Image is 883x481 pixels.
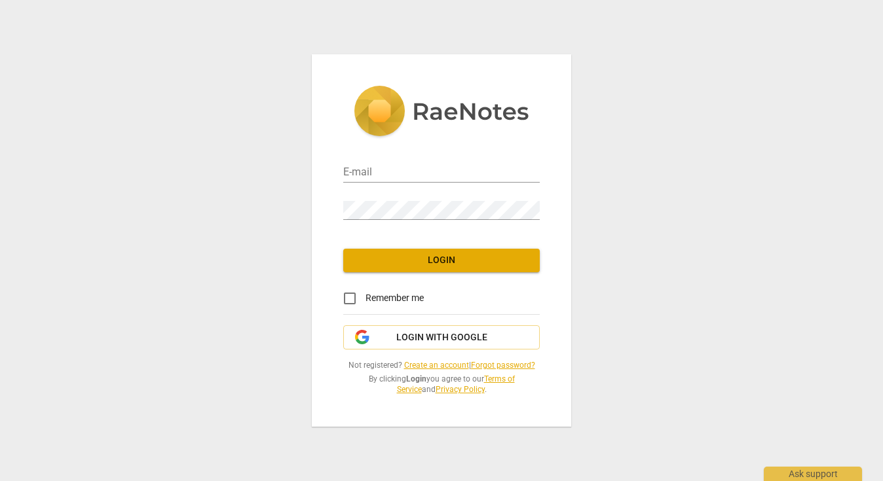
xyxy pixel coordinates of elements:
[396,331,487,344] span: Login with Google
[343,374,540,395] span: By clicking you agree to our and .
[343,325,540,350] button: Login with Google
[343,249,540,272] button: Login
[406,374,426,383] b: Login
[354,254,529,267] span: Login
[764,467,862,481] div: Ask support
[366,291,424,305] span: Remember me
[471,361,535,370] a: Forgot password?
[404,361,469,370] a: Create an account
[436,385,485,394] a: Privacy Policy
[397,374,515,395] a: Terms of Service
[343,360,540,371] span: Not registered? |
[354,86,529,139] img: 5ac2273c67554f335776073100b6d88f.svg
